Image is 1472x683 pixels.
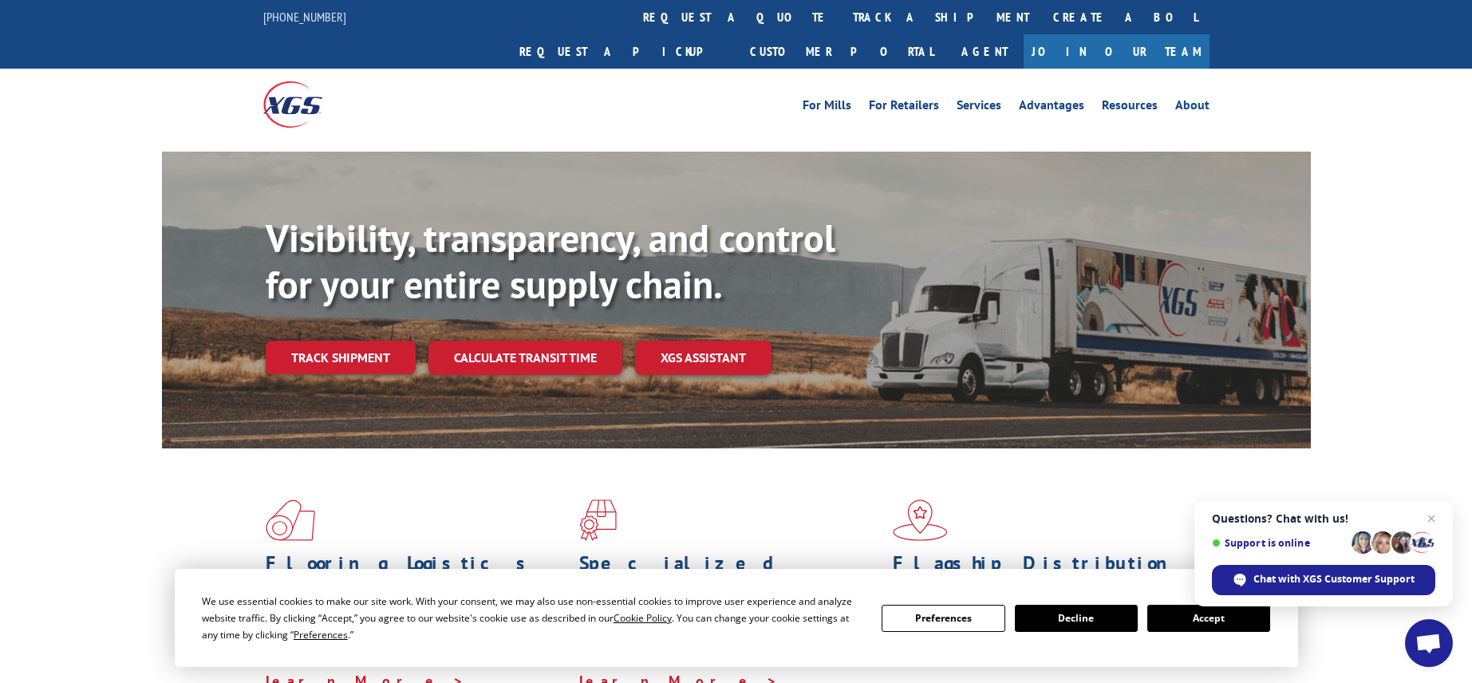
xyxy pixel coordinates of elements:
[266,499,315,541] img: xgs-icon-total-supply-chain-intelligence-red
[1019,99,1084,116] a: Advantages
[1175,99,1210,116] a: About
[1147,605,1270,632] button: Accept
[1212,512,1435,525] span: Questions? Chat with us!
[266,341,416,374] a: Track shipment
[202,593,862,643] div: We use essential cookies to make our site work. With your consent, we may also use non-essential ...
[1015,605,1138,632] button: Decline
[635,341,772,375] a: XGS ASSISTANT
[507,34,738,69] a: Request a pickup
[294,628,348,642] span: Preferences
[614,611,672,625] span: Cookie Policy
[1102,99,1158,116] a: Resources
[428,341,622,375] a: Calculate transit time
[579,499,617,541] img: xgs-icon-focused-on-flooring-red
[1212,565,1435,595] div: Chat with XGS Customer Support
[1212,537,1346,549] span: Support is online
[579,554,881,600] h1: Specialized Freight Experts
[803,99,851,116] a: For Mills
[1024,34,1210,69] a: Join Our Team
[893,499,948,541] img: xgs-icon-flagship-distribution-model-red
[738,34,945,69] a: Customer Portal
[1422,509,1441,528] span: Close chat
[893,554,1194,600] h1: Flagship Distribution Model
[266,554,567,600] h1: Flooring Logistics Solutions
[869,99,939,116] a: For Retailers
[266,213,835,309] b: Visibility, transparency, and control for your entire supply chain.
[893,653,1091,671] a: Learn More >
[175,569,1298,667] div: Cookie Consent Prompt
[263,9,346,25] a: [PHONE_NUMBER]
[1253,572,1415,586] span: Chat with XGS Customer Support
[1405,619,1453,667] div: Open chat
[957,99,1001,116] a: Services
[945,34,1024,69] a: Agent
[882,605,1004,632] button: Preferences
